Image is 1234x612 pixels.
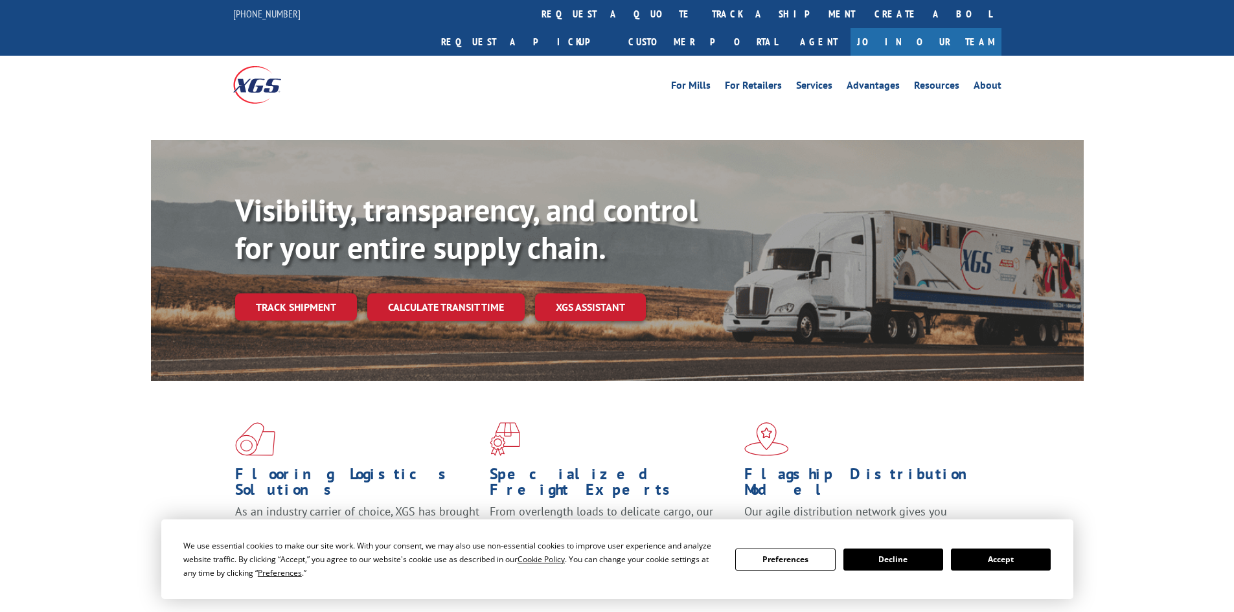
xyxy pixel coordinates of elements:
button: Decline [843,549,943,571]
a: Track shipment [235,293,357,321]
img: xgs-icon-total-supply-chain-intelligence-red [235,422,275,456]
span: Our agile distribution network gives you nationwide inventory management on demand. [744,504,983,534]
b: Visibility, transparency, and control for your entire supply chain. [235,190,698,267]
span: Preferences [258,567,302,578]
a: XGS ASSISTANT [535,293,646,321]
a: Customer Portal [619,28,787,56]
a: Advantages [847,80,900,95]
a: Agent [787,28,851,56]
span: As an industry carrier of choice, XGS has brought innovation and dedication to flooring logistics... [235,504,479,550]
a: For Mills [671,80,711,95]
button: Preferences [735,549,835,571]
a: Request a pickup [431,28,619,56]
h1: Specialized Freight Experts [490,466,735,504]
button: Accept [951,549,1051,571]
a: Join Our Team [851,28,1001,56]
a: Services [796,80,832,95]
a: Resources [914,80,959,95]
a: [PHONE_NUMBER] [233,7,301,20]
a: For Retailers [725,80,782,95]
a: About [974,80,1001,95]
p: From overlength loads to delicate cargo, our experienced staff knows the best way to move your fr... [490,504,735,561]
h1: Flagship Distribution Model [744,466,989,504]
span: Cookie Policy [518,554,565,565]
img: xgs-icon-flagship-distribution-model-red [744,422,789,456]
img: xgs-icon-focused-on-flooring-red [490,422,520,456]
h1: Flooring Logistics Solutions [235,466,480,504]
a: Calculate transit time [367,293,525,321]
div: Cookie Consent Prompt [161,519,1073,599]
div: We use essential cookies to make our site work. With your consent, we may also use non-essential ... [183,539,720,580]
